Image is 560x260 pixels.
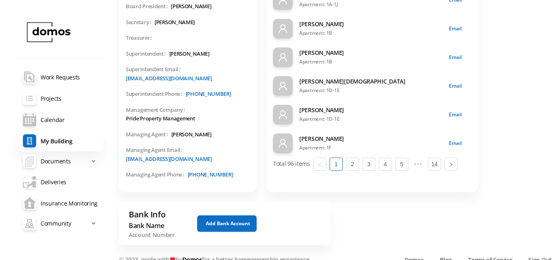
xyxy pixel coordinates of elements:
[396,158,408,170] a: 5
[155,18,195,27] span: [PERSON_NAME]
[299,143,442,152] div: Apartment: 1F
[186,90,231,97] a: [PHONE_NUMBER]
[126,34,155,42] span: Treasurer
[442,78,468,94] button: Email
[278,138,288,148] i: icon: user
[16,171,103,192] a: Deliveries
[428,158,441,170] a: 14
[299,86,442,95] div: Apartment: 1D-1E
[126,75,212,82] a: [EMAIL_ADDRESS][DOMAIN_NAME]
[299,115,442,124] div: Apartment: 1D-1E
[346,158,359,170] a: 2
[448,162,453,167] i: icon: right
[412,158,425,171] span: •••
[129,231,193,239] p: Account Number
[16,66,103,88] a: Work Requests
[330,158,343,171] li: 1
[299,57,442,66] div: Apartment: 1B
[442,49,468,66] button: Email
[299,77,442,86] h4: [PERSON_NAME][DEMOGRAPHIC_DATA]
[171,131,212,139] span: [PERSON_NAME]
[16,130,103,151] a: My Building
[41,215,71,232] span: Community
[278,110,288,120] i: icon: user
[442,106,468,123] button: Email
[126,131,171,139] span: Managing Agent
[442,135,468,151] button: Email
[346,158,359,171] li: 2
[299,106,442,115] h4: [PERSON_NAME]
[169,50,209,58] span: [PERSON_NAME]
[428,158,441,171] li: 14
[16,88,103,109] a: Projects
[126,18,155,27] span: Secretary
[41,153,71,170] span: Documents
[299,48,442,57] h4: [PERSON_NAME]
[171,2,211,11] span: [PERSON_NAME]
[126,50,169,58] span: Superintendent
[379,158,392,170] a: 4
[299,29,442,38] div: Apartment: 1B
[313,158,326,171] li: Previous Page
[278,81,288,91] i: icon: user
[273,158,310,171] li: Total 96 items
[126,171,188,179] span: Managing Agent Phone
[299,134,442,143] h4: [PERSON_NAME]
[126,146,186,154] span: Managing Agent Email
[278,24,288,34] i: icon: user
[188,171,233,178] a: [PHONE_NUMBER]
[126,106,188,114] span: Management Company
[299,20,442,29] h4: [PERSON_NAME]
[197,215,257,232] button: Add Bank Account
[126,155,212,163] a: [EMAIL_ADDRESS][DOMAIN_NAME]
[317,162,322,167] i: icon: left
[395,158,408,171] li: 5
[278,52,288,62] i: icon: user
[16,109,103,130] a: Calendar
[16,192,103,214] a: Insurance Monitoring
[126,66,184,74] span: Superintendent Email
[363,158,375,170] a: 3
[330,158,342,170] a: 1
[126,90,186,98] span: Superintendent Phone
[126,2,171,11] span: Board President
[126,115,195,123] span: Pride Property Management
[362,158,376,171] li: 3
[129,208,193,221] h5: Bank Info
[412,158,425,171] li: Next 5 Pages
[444,158,458,171] li: Next Page
[442,20,468,37] button: Email
[129,221,193,231] h6: Bank Name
